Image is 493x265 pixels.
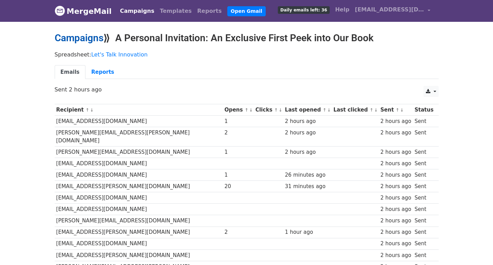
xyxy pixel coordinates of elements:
a: ↑ [369,107,373,113]
div: 2 hours ago [380,194,411,202]
a: MergeMail [55,4,112,18]
a: ↓ [249,107,253,113]
a: ↑ [85,107,89,113]
div: 2 hours ago [380,205,411,213]
td: Sent [413,238,435,249]
img: MergeMail logo [55,6,65,16]
a: Reports [85,65,120,79]
td: Sent [413,127,435,147]
a: ↓ [279,107,282,113]
span: [EMAIL_ADDRESS][DOMAIN_NAME] [355,6,424,14]
div: 2 hours ago [285,129,330,137]
a: Daily emails left: 36 [275,3,332,17]
td: [EMAIL_ADDRESS][DOMAIN_NAME] [55,158,223,169]
div: 2 hours ago [285,117,330,125]
a: Help [332,3,352,17]
th: Last opened [283,104,332,116]
p: Spreadsheet: [55,51,439,58]
td: [EMAIL_ADDRESS][PERSON_NAME][DOMAIN_NAME] [55,181,223,192]
td: Sent [413,192,435,204]
td: [EMAIL_ADDRESS][DOMAIN_NAME] [55,169,223,181]
td: Sent [413,158,435,169]
div: 2 hours ago [380,117,411,125]
a: ↓ [90,107,94,113]
iframe: Chat Widget [458,232,493,265]
th: Last clicked [332,104,379,116]
td: Sent [413,181,435,192]
a: Templates [157,4,194,18]
div: 1 [225,148,252,156]
td: [PERSON_NAME][EMAIL_ADDRESS][PERSON_NAME][DOMAIN_NAME] [55,127,223,147]
div: 1 hour ago [285,228,330,236]
div: 2 hours ago [380,148,411,156]
td: Sent [413,169,435,181]
td: Sent [413,215,435,227]
td: [PERSON_NAME][EMAIL_ADDRESS][DOMAIN_NAME] [55,215,223,227]
div: 2 hours ago [380,129,411,137]
td: Sent [413,227,435,238]
div: 2 hours ago [380,251,411,259]
div: 2 hours ago [380,240,411,248]
div: 2 [225,129,252,137]
td: [PERSON_NAME][EMAIL_ADDRESS][DOMAIN_NAME] [55,146,223,158]
h2: ⟫ A Personal Invitation: An Exclusive First Peek into Our Book [55,32,439,44]
th: Recipient [55,104,223,116]
a: ↑ [274,107,278,113]
div: 2 hours ago [380,228,411,236]
div: 2 hours ago [380,183,411,191]
a: ↓ [374,107,378,113]
td: [EMAIL_ADDRESS][DOMAIN_NAME] [55,116,223,127]
a: Open Gmail [227,6,266,16]
a: Emails [55,65,85,79]
a: Campaigns [55,32,103,44]
th: Clicks [254,104,283,116]
div: 1 [225,171,252,179]
a: [EMAIL_ADDRESS][DOMAIN_NAME] [352,3,433,19]
td: [EMAIL_ADDRESS][DOMAIN_NAME] [55,192,223,204]
div: 1 [225,117,252,125]
a: ↑ [323,107,327,113]
td: [EMAIL_ADDRESS][PERSON_NAME][DOMAIN_NAME] [55,227,223,238]
p: Sent 2 hours ago [55,86,439,93]
span: Daily emails left: 36 [278,6,329,14]
div: 2 hours ago [380,160,411,168]
td: Sent [413,116,435,127]
th: Status [413,104,435,116]
a: Reports [194,4,225,18]
td: [EMAIL_ADDRESS][DOMAIN_NAME] [55,204,223,215]
a: Let's Talk Innovation [91,51,148,58]
div: 20 [225,183,252,191]
a: ↓ [400,107,404,113]
td: Sent [413,146,435,158]
th: Sent [379,104,413,116]
div: 31 minutes ago [285,183,330,191]
a: ↑ [396,107,400,113]
div: 2 hours ago [380,217,411,225]
th: Opens [223,104,254,116]
div: 26 minutes ago [285,171,330,179]
td: [EMAIL_ADDRESS][DOMAIN_NAME] [55,238,223,249]
td: Sent [413,249,435,261]
div: 2 [225,228,252,236]
a: ↓ [327,107,331,113]
td: [EMAIL_ADDRESS][PERSON_NAME][DOMAIN_NAME] [55,249,223,261]
a: Campaigns [117,4,157,18]
div: 2 hours ago [380,171,411,179]
td: Sent [413,204,435,215]
div: 2 hours ago [285,148,330,156]
a: ↑ [245,107,248,113]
